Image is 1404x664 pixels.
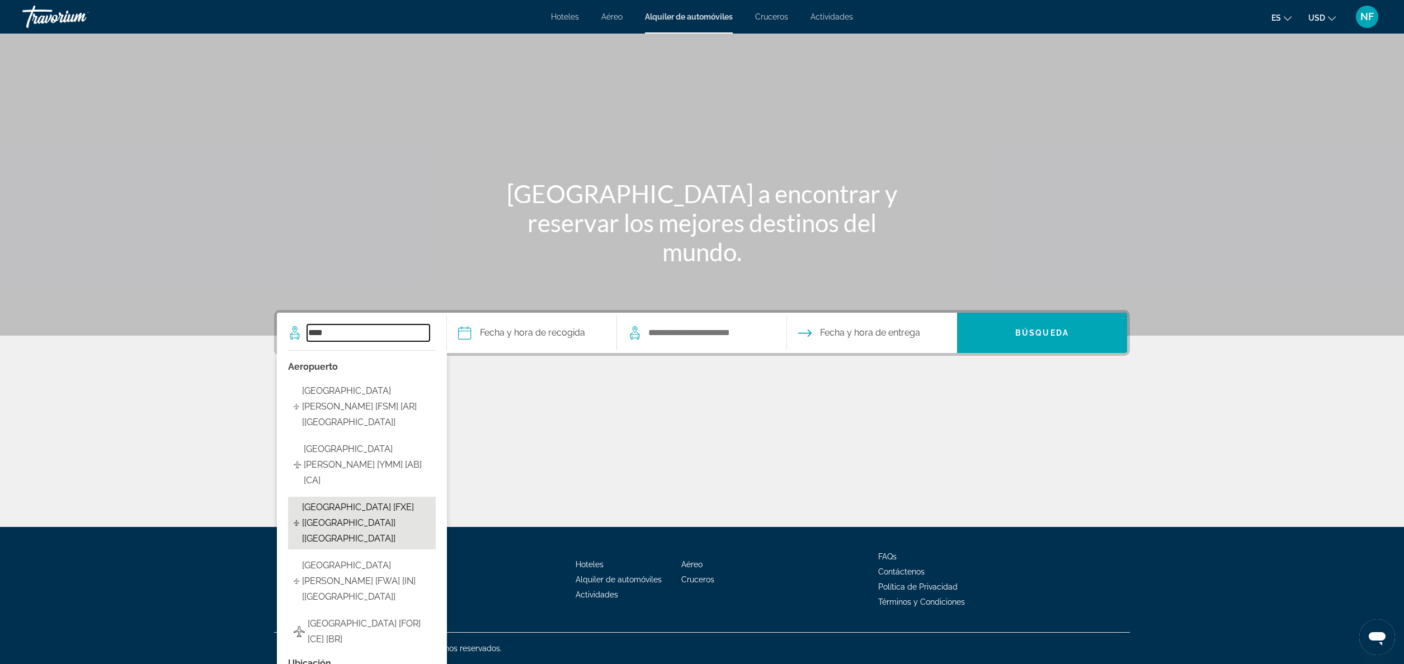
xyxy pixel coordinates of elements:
span: Fecha y hora de entrega [820,325,920,341]
a: Política de Privacidad [878,582,958,591]
button: Search [957,313,1127,353]
a: Actividades [811,12,853,21]
a: Hoteles [551,12,579,21]
button: Select airport: Aeropuerto De Fort Smith [FSM] [AR] [US] [288,380,436,433]
a: Alquiler de automóviles [645,12,733,21]
a: Aéreo [681,560,703,569]
a: Aéreo [601,12,623,21]
a: Términos y Condiciones [878,597,965,606]
div: Search widget [277,313,1127,353]
p: Airport options [288,359,436,375]
span: [GEOGRAPHIC_DATA] [FXE] [[GEOGRAPHIC_DATA]] [[GEOGRAPHIC_DATA]] [302,500,430,547]
button: Change currency [1308,10,1336,26]
a: Cruceros [755,12,788,21]
a: Hoteles [576,560,604,569]
span: es [1271,13,1281,22]
span: [GEOGRAPHIC_DATA][PERSON_NAME] [FSM] [AR] [[GEOGRAPHIC_DATA]] [302,383,430,430]
span: USD [1308,13,1325,22]
span: [GEOGRAPHIC_DATA][PERSON_NAME] [YMM] [AB] [CA] [304,441,430,488]
button: Select airport: Fort Lauderdale Exec Airport [FXE] [FL] [US] [288,497,436,549]
a: FAQs [878,552,897,561]
button: Select airport: Aeropuerto De Fort Mc Murray [YMM] [AB] [CA] [288,439,436,491]
iframe: Button to launch messaging window [1359,619,1395,655]
a: Contáctenos [878,567,925,576]
a: Alquiler de automóviles [576,575,662,584]
a: Travorium [22,2,134,31]
span: NF [1360,11,1374,22]
h1: [GEOGRAPHIC_DATA] a encontrar y reservar los mejores destinos del mundo. [492,179,912,266]
button: Select airport: Aeropuerto De Fort Wayne [FWA] [IN] [US] [288,555,436,608]
span: Búsqueda [1015,328,1069,337]
button: User Menu [1353,5,1382,29]
button: Open drop-off date and time picker [798,313,920,353]
a: Cruceros [681,575,714,584]
span: [GEOGRAPHIC_DATA] [FOR] [CE] [BR] [308,616,430,647]
input: Search dropoff location [647,324,770,341]
button: Select airport: Aeropuerto De Fortaleza [FOR] [CE] [BR] [288,613,436,650]
button: Pickup date [458,313,585,353]
a: Actividades [576,590,618,599]
span: [GEOGRAPHIC_DATA][PERSON_NAME] [FWA] [IN] [[GEOGRAPHIC_DATA]] [302,558,430,605]
button: Change language [1271,10,1292,26]
input: Search pickup location [307,324,430,341]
